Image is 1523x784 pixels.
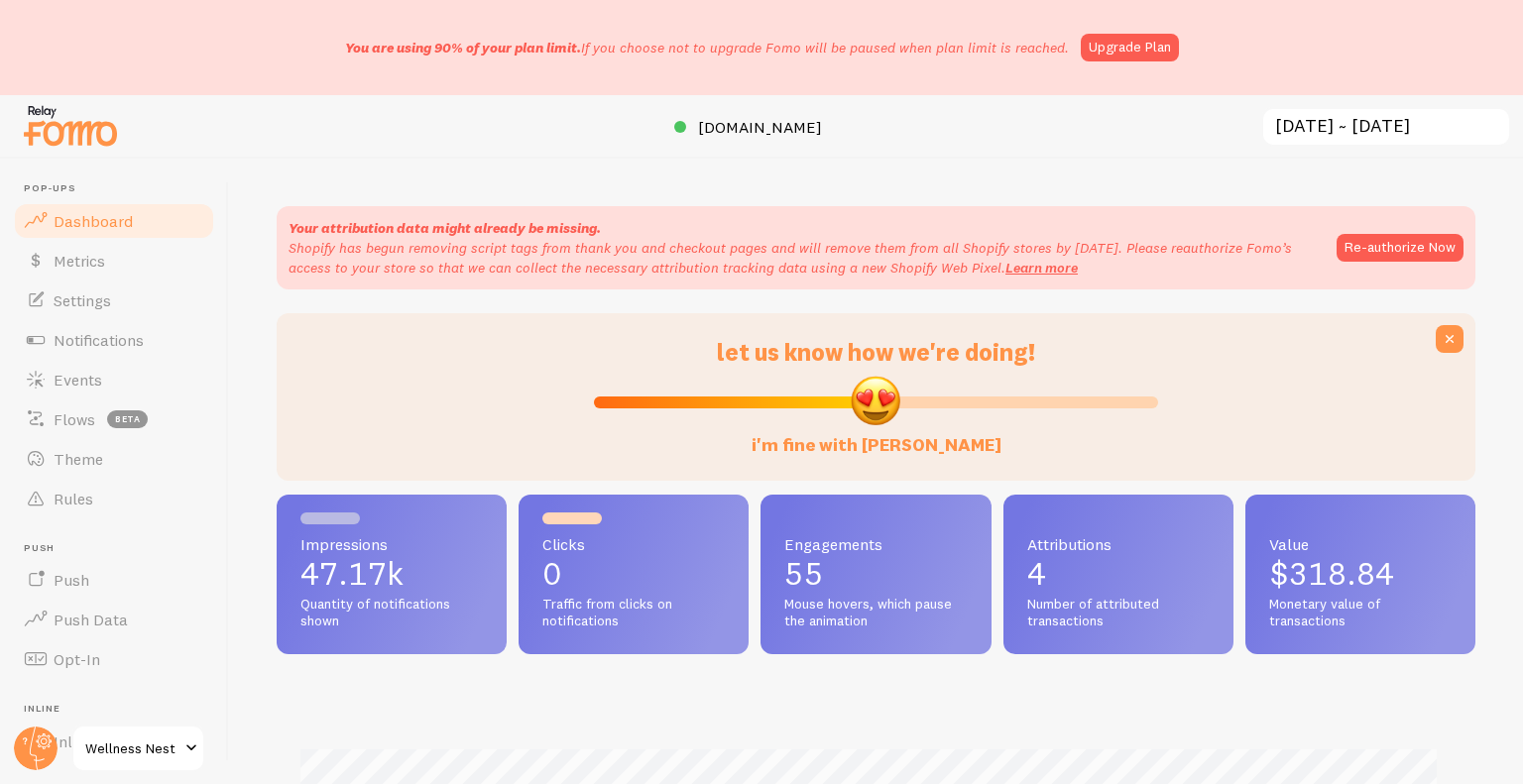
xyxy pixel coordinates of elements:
[289,238,1317,278] p: Shopify has begun removing script tags from thank you and checkout pages and will remove them fro...
[12,241,216,280] a: Metrics
[784,558,967,590] p: 55
[12,320,216,360] a: Notifications
[12,280,216,320] a: Settings
[54,330,144,350] span: Notifications
[54,570,89,590] span: Push
[54,649,100,669] span: Opt-In
[542,536,725,552] span: Clicks
[12,479,216,518] a: Rules
[12,201,216,241] a: Dashboard
[300,596,483,630] span: Quantity of notifications shown
[24,182,216,195] span: Pop-ups
[1269,596,1452,630] span: Monetary value of transactions
[300,536,483,552] span: Impressions
[1269,554,1394,593] span: $318.84
[542,558,725,590] p: 0
[12,722,216,761] a: Inline
[1027,558,1210,590] p: 4
[752,414,1001,457] label: i'm fine with [PERSON_NAME]
[54,409,95,429] span: Flows
[345,38,1069,57] p: If you choose not to upgrade Fomo will be paused when plan limit is reached.
[85,736,179,760] span: Wellness Nest
[54,489,93,508] span: Rules
[12,360,216,399] a: Events
[54,449,103,469] span: Theme
[1081,34,1179,61] a: Upgrade Plan
[54,290,111,310] span: Settings
[1337,234,1464,262] button: Re-authorize Now
[12,639,216,679] a: Opt-In
[12,439,216,479] a: Theme
[784,596,967,630] span: Mouse hovers, which pause the animation
[1269,536,1452,552] span: Value
[12,600,216,639] a: Push Data
[1027,596,1210,630] span: Number of attributed transactions
[717,337,1035,367] span: let us know how we're doing!
[54,610,128,629] span: Push Data
[12,399,216,439] a: Flows beta
[71,725,205,772] a: Wellness Nest
[849,374,902,427] img: emoji.png
[542,596,725,630] span: Traffic from clicks on notifications
[784,536,967,552] span: Engagements
[1005,259,1078,277] a: Learn more
[24,703,216,716] span: Inline
[345,39,581,56] span: You are using 90% of your plan limit.
[107,410,148,428] span: beta
[289,219,601,237] strong: Your attribution data might already be missing.
[54,251,105,271] span: Metrics
[1027,536,1210,552] span: Attributions
[24,542,216,555] span: Push
[12,560,216,600] a: Push
[54,211,133,231] span: Dashboard
[21,100,120,151] img: fomo-relay-logo-orange.svg
[54,370,102,390] span: Events
[300,558,483,590] p: 47.17k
